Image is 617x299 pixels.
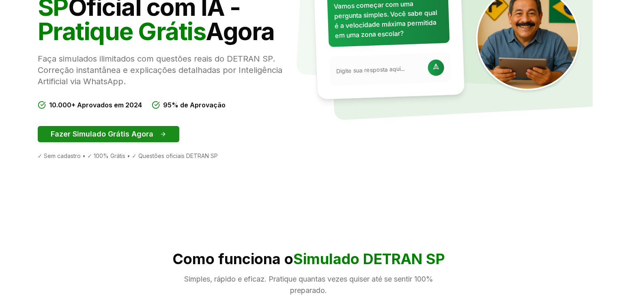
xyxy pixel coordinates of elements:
span: 95% de Aprovação [163,100,226,110]
span: Pratique Grátis [38,17,206,46]
span: 10.000+ Aprovados em 2024 [49,100,142,110]
div: ✓ Sem cadastro • ✓ 100% Grátis • ✓ Questões oficiais DETRAN SP [38,152,302,160]
h2: Como funciona o [38,251,580,267]
input: Digite sua resposta aqui... [336,64,423,75]
button: Fazer Simulado Grátis Agora [38,126,179,142]
p: Simples, rápido e eficaz. Pratique quantas vezes quiser até se sentir 100% preparado. [172,273,445,296]
span: Simulado DETRAN SP [293,250,445,268]
p: Faça simulados ilimitados com questões reais do DETRAN SP. Correção instantânea e explicações det... [38,53,302,87]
